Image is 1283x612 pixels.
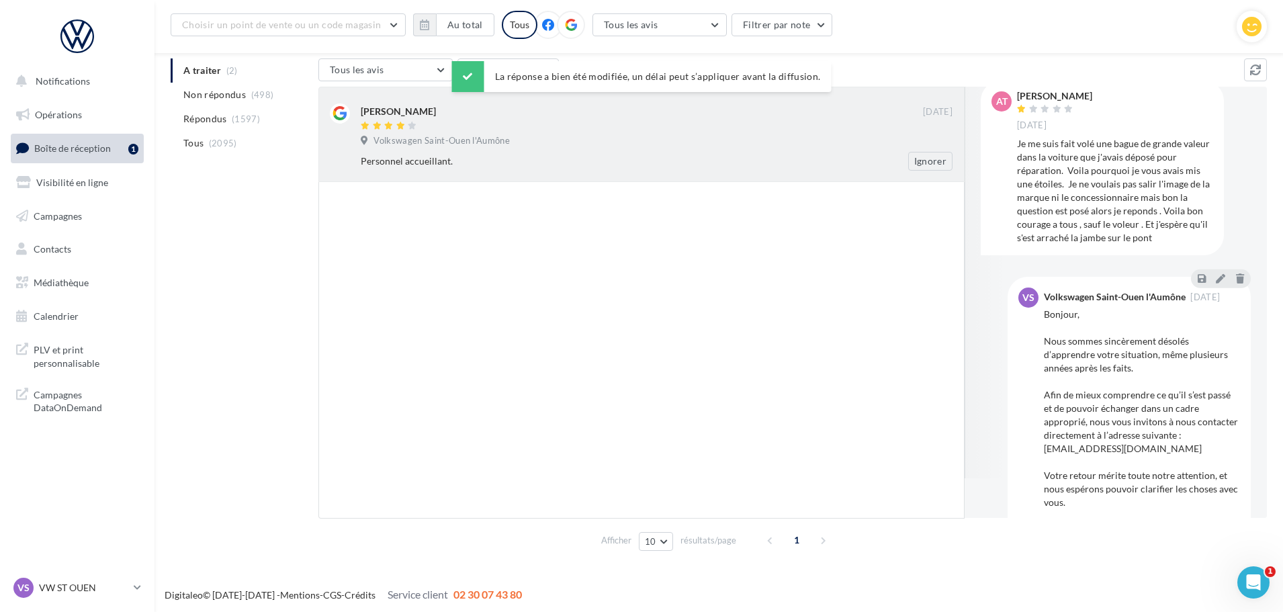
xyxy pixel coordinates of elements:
div: La réponse a bien été modifiée, un délai peut s’appliquer avant la diffusion. [452,61,832,92]
div: Je me suis fait volé une bague de grande valeur dans la voiture que j'avais déposé pour réparatio... [1017,137,1213,245]
button: Ignorer [908,152,953,171]
a: Mentions [280,589,320,601]
span: (2095) [209,138,237,148]
span: 1 [1265,566,1276,577]
span: AT [996,95,1008,108]
div: Bonjour, Nous sommes sincèrement désolés d’apprendre votre situation, même plusieurs années après... [1044,308,1240,536]
span: [DATE] [1017,120,1047,132]
div: Personnel accueillant. [361,155,865,168]
div: 1 [128,144,138,155]
a: Boîte de réception1 [8,134,146,163]
span: © [DATE]-[DATE] - - - [165,589,522,601]
button: Tous les avis [318,58,453,81]
span: Campagnes [34,210,82,221]
a: VS VW ST OUEN [11,575,144,601]
span: Visibilité en ligne [36,177,108,188]
iframe: Intercom live chat [1237,566,1270,599]
span: VS [1022,291,1034,304]
span: Afficher [601,534,631,547]
span: [DATE] [1190,293,1220,302]
button: 10 [639,532,673,551]
a: Digitaleo [165,589,203,601]
span: Opérations [35,109,82,120]
span: 10 [645,536,656,547]
a: Contacts [8,235,146,263]
span: Notifications [36,75,90,87]
span: Calendrier [34,310,79,322]
a: Crédits [345,589,375,601]
div: [PERSON_NAME] [1017,91,1092,101]
span: résultats/page [680,534,736,547]
a: Médiathèque [8,269,146,297]
p: VW ST OUEN [39,581,128,595]
button: Au total [436,13,494,36]
span: Médiathèque [34,277,89,288]
div: Volkswagen Saint-Ouen l'Aumône [1044,292,1186,302]
span: (498) [251,89,274,100]
a: CGS [323,589,341,601]
a: Campagnes DataOnDemand [8,380,146,420]
span: Volkswagen Saint-Ouen l'Aumône [373,135,510,147]
button: Au total [413,13,494,36]
span: Boîte de réception [34,142,111,154]
span: 1 [786,529,807,551]
button: Notifications [8,67,141,95]
span: VS [17,581,30,595]
a: Visibilité en ligne [8,169,146,197]
button: Tous les avis [592,13,727,36]
a: Calendrier [8,302,146,331]
span: PLV et print personnalisable [34,341,138,369]
span: Répondus [183,112,227,126]
a: Campagnes [8,202,146,230]
button: Filtrer par note [457,58,559,81]
span: 02 30 07 43 80 [453,588,522,601]
span: Service client [388,588,448,601]
span: Non répondus [183,88,246,101]
span: Contacts [34,243,71,255]
span: (1597) [232,114,260,124]
div: Tous [502,11,537,39]
a: PLV et print personnalisable [8,335,146,375]
span: [DATE] [923,106,953,118]
span: Tous [183,136,204,150]
div: [PERSON_NAME] [361,105,436,118]
span: Choisir un point de vente ou un code magasin [182,19,381,30]
button: Choisir un point de vente ou un code magasin [171,13,406,36]
span: Tous les avis [330,64,384,75]
a: Opérations [8,101,146,129]
button: Filtrer par note [732,13,833,36]
span: Tous les avis [604,19,658,30]
span: Campagnes DataOnDemand [34,386,138,414]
